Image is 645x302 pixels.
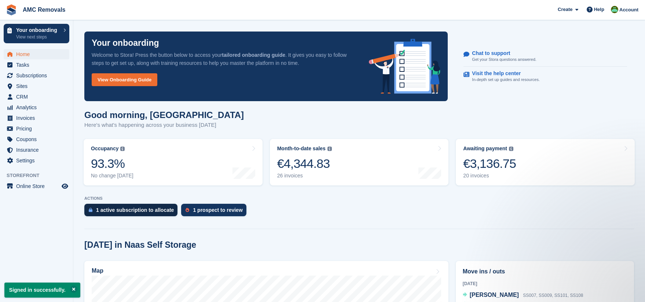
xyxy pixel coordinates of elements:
[16,113,60,123] span: Invoices
[4,283,80,298] p: Signed in successfully.
[523,293,583,298] span: SS007, SS009, SS101, SS108
[456,139,635,185] a: Awaiting payment €3,136.75 20 invoices
[472,70,534,77] p: Visit the help center
[463,146,507,152] div: Awaiting payment
[16,155,60,166] span: Settings
[16,81,60,91] span: Sites
[463,173,516,179] div: 20 invoices
[594,6,604,13] span: Help
[89,207,92,212] img: active_subscription_to_allocate_icon-d502201f5373d7db506a760aba3b589e785aa758c864c3986d89f69b8ff3...
[472,56,536,63] p: Get your Stora questions answered.
[4,124,69,134] a: menu
[16,92,60,102] span: CRM
[84,110,244,120] h1: Good morning, [GEOGRAPHIC_DATA]
[84,196,634,201] p: ACTIONS
[222,52,285,58] strong: tailored onboarding guide
[84,121,244,129] p: Here's what's happening across your business [DATE]
[84,139,263,185] a: Occupancy 93.3% No change [DATE]
[277,146,326,152] div: Month-to-date sales
[84,204,181,220] a: 1 active subscription to allocate
[472,77,540,83] p: In-depth set up guides and resources.
[4,60,69,70] a: menu
[181,204,250,220] a: 1 prospect to review
[91,173,133,179] div: No change [DATE]
[277,156,332,171] div: €4,344.83
[463,267,627,276] h2: Move ins / outs
[16,181,60,191] span: Online Store
[4,24,69,43] a: Your onboarding View next steps
[16,34,60,40] p: View next steps
[463,156,516,171] div: €3,136.75
[6,4,17,15] img: stora-icon-8386f47178a22dfd0bd8f6a31ec36ba5ce8667c1dd55bd0f319d3a0aa187defe.svg
[92,73,157,86] a: View Onboarding Guide
[463,67,627,86] a: Visit the help center In-depth set up guides and resources.
[4,70,69,81] a: menu
[16,70,60,81] span: Subscriptions
[4,145,69,155] a: menu
[472,50,530,56] p: Chat to support
[7,172,73,179] span: Storefront
[4,181,69,191] a: menu
[463,280,627,287] div: [DATE]
[92,268,103,274] h2: Map
[277,173,332,179] div: 26 invoices
[16,124,60,134] span: Pricing
[16,134,60,144] span: Coupons
[463,47,627,67] a: Chat to support Get your Stora questions answered.
[470,292,519,298] span: [PERSON_NAME]
[96,207,174,213] div: 1 active subscription to allocate
[91,146,118,152] div: Occupancy
[92,39,159,47] p: Your onboarding
[16,145,60,155] span: Insurance
[61,182,69,191] a: Preview store
[327,147,332,151] img: icon-info-grey-7440780725fd019a000dd9b08b2336e03edf1995a4989e88bcd33f0948082b44.svg
[84,240,196,250] h2: [DATE] in Naas Self Storage
[4,81,69,91] a: menu
[4,49,69,59] a: menu
[20,4,68,16] a: AMC Removals
[120,147,125,151] img: icon-info-grey-7440780725fd019a000dd9b08b2336e03edf1995a4989e88bcd33f0948082b44.svg
[4,113,69,123] a: menu
[4,155,69,166] a: menu
[611,6,618,13] img: Kayleigh Deegan
[619,6,638,14] span: Account
[16,27,60,33] p: Your onboarding
[463,291,583,300] a: [PERSON_NAME] SS007, SS009, SS101, SS108
[16,102,60,113] span: Analytics
[4,134,69,144] a: menu
[193,207,242,213] div: 1 prospect to review
[16,49,60,59] span: Home
[92,51,357,67] p: Welcome to Stora! Press the button below to access your . It gives you easy to follow steps to ge...
[16,60,60,70] span: Tasks
[4,92,69,102] a: menu
[4,102,69,113] a: menu
[270,139,449,185] a: Month-to-date sales €4,344.83 26 invoices
[558,6,572,13] span: Create
[186,208,189,212] img: prospect-51fa495bee0391a8d652442698ab0144808aea92771e9ea1ae160a38d050c398.svg
[91,156,133,171] div: 93.3%
[369,39,441,94] img: onboarding-info-6c161a55d2c0e0a8cae90662b2fe09162a5109e8cc188191df67fb4f79e88e88.svg
[509,147,513,151] img: icon-info-grey-7440780725fd019a000dd9b08b2336e03edf1995a4989e88bcd33f0948082b44.svg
